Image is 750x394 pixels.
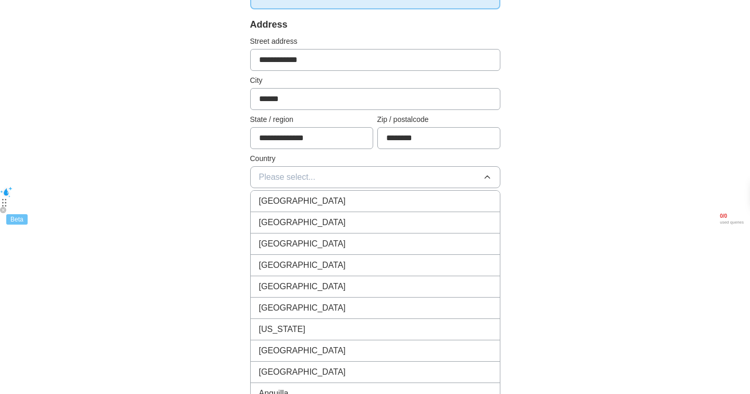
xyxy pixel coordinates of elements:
[720,213,744,220] span: 0 / 0
[250,36,500,47] label: Street address
[6,214,28,225] div: Beta
[377,114,500,125] label: Zip / postalcode
[259,323,305,336] span: [US_STATE]
[259,238,346,250] span: [GEOGRAPHIC_DATA]
[259,280,346,293] span: [GEOGRAPHIC_DATA]
[250,166,500,188] button: Please select...
[259,171,316,183] span: Please select...
[259,195,346,207] span: [GEOGRAPHIC_DATA]
[250,114,373,125] label: State / region
[259,216,346,229] span: [GEOGRAPHIC_DATA]
[250,18,500,32] div: Address
[259,259,346,272] span: [GEOGRAPHIC_DATA]
[250,153,500,164] label: Country
[720,220,744,225] span: used queries
[259,366,346,378] span: [GEOGRAPHIC_DATA]
[259,302,346,314] span: [GEOGRAPHIC_DATA]
[250,75,500,86] label: City
[259,344,346,357] span: [GEOGRAPHIC_DATA]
